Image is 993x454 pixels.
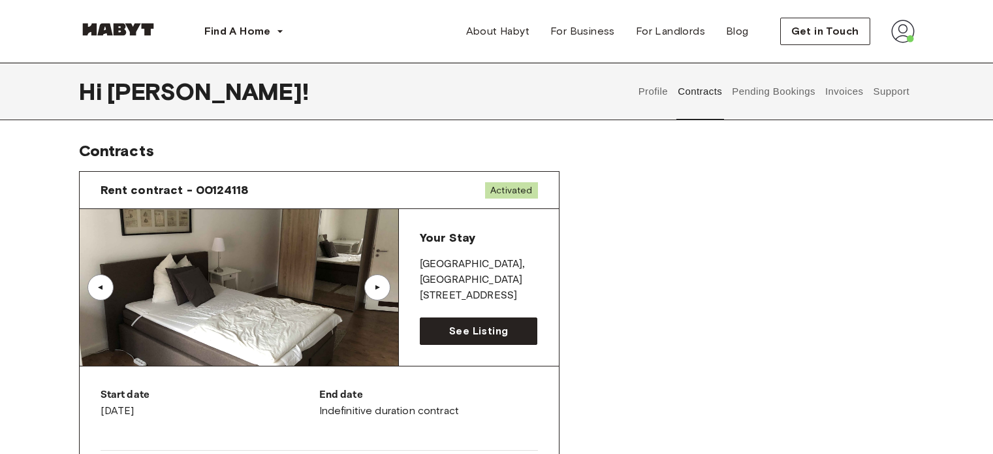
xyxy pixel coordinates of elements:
[194,18,294,44] button: Find A Home
[420,317,538,345] a: See Listing
[716,18,759,44] a: Blog
[79,23,157,36] img: Habyt
[891,20,915,43] img: avatar
[101,387,319,419] div: [DATE]
[550,24,615,39] span: For Business
[79,78,107,105] span: Hi
[540,18,625,44] a: For Business
[485,182,537,199] span: Activated
[449,323,508,339] span: See Listing
[456,18,540,44] a: About Habyt
[101,387,319,403] p: Start date
[791,24,859,39] span: Get in Touch
[731,63,817,120] button: Pending Bookings
[633,63,914,120] div: user profile tabs
[107,78,309,105] span: [PERSON_NAME] !
[420,257,538,288] p: [GEOGRAPHIC_DATA] , [GEOGRAPHIC_DATA]
[780,18,870,45] button: Get in Touch
[80,209,398,366] img: Image of the room
[466,24,529,39] span: About Habyt
[94,284,107,291] div: ▲
[319,387,538,403] p: End date
[637,63,670,120] button: Profile
[636,24,705,39] span: For Landlords
[101,182,249,198] span: Rent contract - 00124118
[420,231,475,245] span: Your Stay
[726,24,749,39] span: Blog
[79,141,154,160] span: Contracts
[420,288,538,304] p: [STREET_ADDRESS]
[676,63,724,120] button: Contracts
[872,63,911,120] button: Support
[204,24,271,39] span: Find A Home
[319,387,538,419] div: Indefinitive duration contract
[823,63,864,120] button: Invoices
[625,18,716,44] a: For Landlords
[371,284,384,291] div: ▲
